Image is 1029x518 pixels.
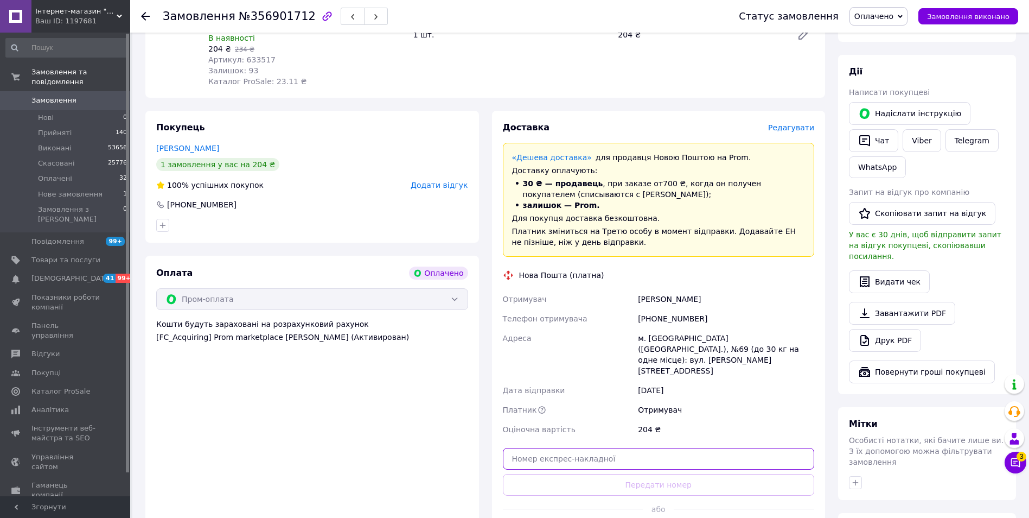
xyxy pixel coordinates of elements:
span: Дата відправки [503,386,565,395]
button: Чат з покупцем3 [1005,452,1026,473]
span: Аналітика [31,405,69,415]
span: Редагувати [768,123,814,132]
span: 0 [123,205,127,224]
a: «Дешева доставка» [512,153,592,162]
button: Скопіювати запит на відгук [849,202,995,225]
div: 204 ₴ [613,27,788,42]
span: 53656 [108,143,127,153]
span: Запит на відгук про компанію [849,188,969,197]
span: Артикул: 633517 [208,55,276,64]
span: Каталог ProSale: 23.11 ₴ [208,77,306,86]
a: Друк PDF [849,329,921,352]
span: Замовлення виконано [927,12,1009,21]
span: Покупець [156,122,205,132]
span: [DEMOGRAPHIC_DATA] [31,274,112,283]
span: 1 [123,189,127,199]
span: Скасовані [38,159,75,168]
span: 32 [119,174,127,184]
span: №356901712 [239,10,316,23]
span: В наявності [208,34,255,42]
div: для продавця Новою Поштою на Prom. [512,152,806,163]
span: Оціночна вартість [503,425,576,434]
span: Управління сайтом [31,452,100,472]
span: Замовлення [31,96,76,105]
div: [FC_Acquiring] Prom marketplace [PERSON_NAME] (Активирован) [156,332,468,343]
span: 41 [103,274,116,283]
button: Чат [849,129,898,152]
input: Номер експрес-накладної [503,448,815,470]
span: 25776 [108,159,127,168]
span: залишок — Prom. [523,201,600,210]
span: Гаманець компанії [31,481,100,500]
span: Каталог ProSale [31,387,90,396]
span: У вас є 30 днів, щоб відправити запит на відгук покупцеві, скопіювавши посилання. [849,230,1001,261]
span: Мітки [849,419,878,429]
div: Оплачено [409,267,468,280]
div: успішних покупок [156,180,264,191]
span: 140 [116,128,127,138]
a: WhatsApp [849,156,906,178]
span: Доставка [503,122,550,132]
button: Видати чек [849,270,930,293]
div: 1 шт. [409,27,614,42]
a: Telegram [945,129,999,152]
div: [PHONE_NUMBER] [636,309,816,329]
div: Повернутися назад [141,11,150,22]
a: Завантажити PDF [849,302,955,325]
span: Панель управління [31,321,100,340]
span: Написати покупцеві [849,88,930,97]
div: [PERSON_NAME] [636,289,816,309]
span: 204 ₴ [208,45,231,53]
div: Кошти будуть зараховані на розрахунковий рахунок [156,319,468,343]
div: Доставку оплачують: [512,165,806,176]
span: Замовлення та повідомлення [31,67,130,87]
span: або [643,504,674,515]
span: Нове замовлення [38,189,103,199]
div: [PHONE_NUMBER] [166,199,238,210]
span: Дії [849,66,862,77]
span: Інтернет-магазин "ЗАКУПИСЬ" [35,7,117,16]
button: Надіслати інструкцію [849,102,970,125]
a: [PERSON_NAME] [156,144,219,153]
div: 1 замовлення у вас на 204 ₴ [156,158,279,171]
div: Платник зміниться на Третю особу в момент відправки. Додавайте ЕН не пізніше, ніж у день відправки. [512,226,806,248]
div: 204 ₴ [636,420,816,439]
div: Для покупця доставка безкоштовна. [512,213,806,224]
div: Нова Пошта (платна) [516,270,607,281]
button: Повернути гроші покупцеві [849,361,995,383]
span: Нові [38,113,54,123]
span: Особисті нотатки, які бачите лише ви. З їх допомогою можна фільтрувати замовлення [849,436,1004,466]
span: Відгуки [31,349,60,359]
span: Оплата [156,268,193,278]
div: Ваш ID: 1197681 [35,16,130,26]
span: 3 [1017,452,1026,462]
span: Виконані [38,143,72,153]
input: Пошук [5,38,128,58]
span: Додати відгук [411,181,468,189]
span: Платник [503,406,537,414]
span: Адреса [503,334,532,343]
span: 100% [167,181,189,189]
li: , при заказе от 700 ₴ , когда он получен покупателем (списываются с [PERSON_NAME]); [512,178,806,200]
span: 30 ₴ — продавець [523,179,603,188]
button: Замовлення виконано [918,8,1018,24]
div: [DATE] [636,381,816,400]
span: 99+ [116,274,133,283]
a: Редагувати [792,24,814,46]
span: Телефон отримувача [503,314,587,323]
span: Показники роботи компанії [31,293,100,312]
span: Товари та послуги [31,255,100,265]
div: м. [GEOGRAPHIC_DATA] ([GEOGRAPHIC_DATA].), №69 (до 30 кг на одне місце): вул. [PERSON_NAME][STREE... [636,329,816,381]
span: Повідомлення [31,237,84,247]
span: Отримувач [503,295,547,304]
div: Отримувач [636,400,816,420]
span: Оплачені [38,174,72,184]
span: 0 [123,113,127,123]
div: Статус замовлення [739,11,839,22]
span: 99+ [106,237,125,246]
span: Замовлення з [PERSON_NAME] [38,205,123,224]
span: Покупці [31,368,61,378]
span: Замовлення [163,10,235,23]
span: 234 ₴ [235,46,254,53]
span: Залишок: 93 [208,66,258,75]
